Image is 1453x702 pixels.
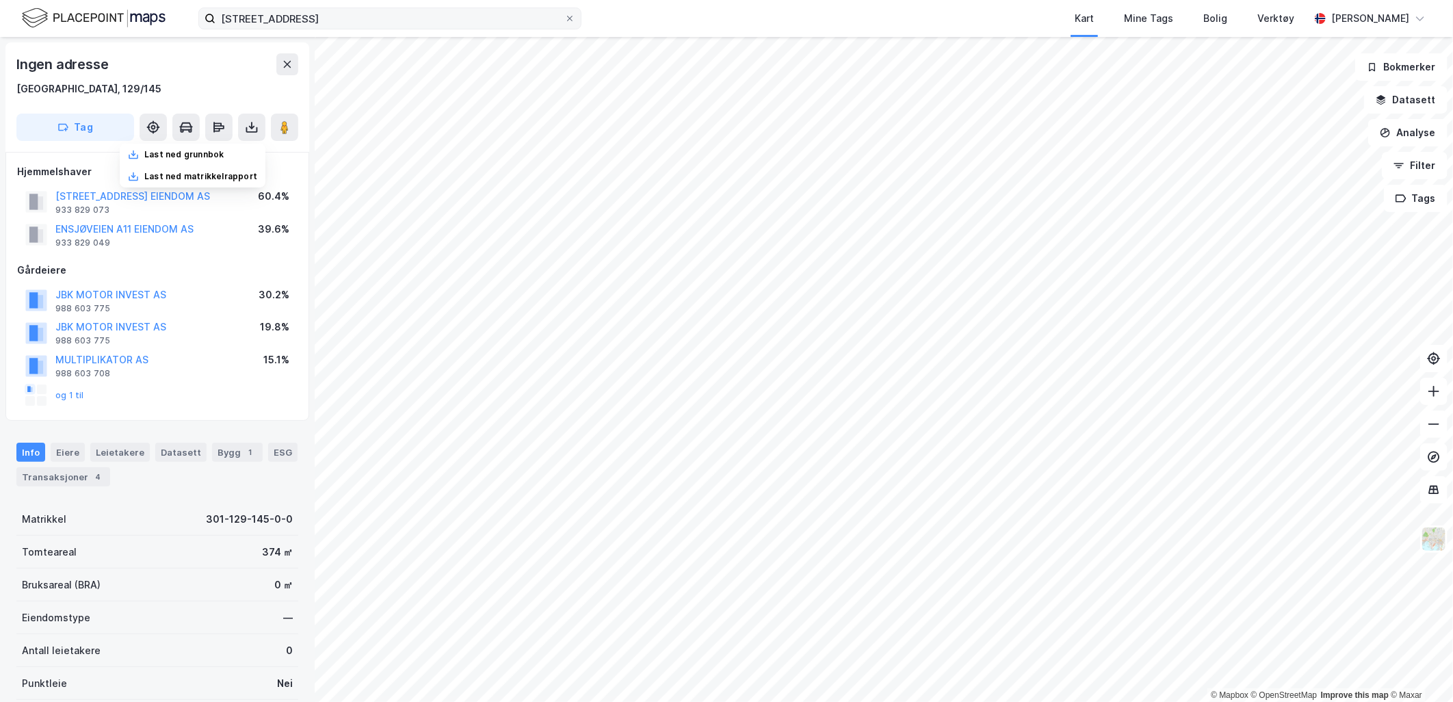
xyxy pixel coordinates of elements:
[1075,10,1094,27] div: Kart
[91,470,105,484] div: 4
[1124,10,1173,27] div: Mine Tags
[55,335,110,346] div: 988 603 775
[206,511,293,528] div: 301-129-145-0-0
[268,443,298,462] div: ESG
[258,188,289,205] div: 60.4%
[51,443,85,462] div: Eiere
[16,114,134,141] button: Tag
[286,642,293,659] div: 0
[22,577,101,593] div: Bruksareal (BRA)
[1321,690,1389,700] a: Improve this map
[258,221,289,237] div: 39.6%
[155,443,207,462] div: Datasett
[22,642,101,659] div: Antall leietakere
[16,81,161,97] div: [GEOGRAPHIC_DATA], 129/145
[16,467,110,486] div: Transaksjoner
[263,352,289,368] div: 15.1%
[17,164,298,180] div: Hjemmelshaver
[144,149,224,160] div: Last ned grunnbok
[1384,185,1448,212] button: Tags
[55,303,110,314] div: 988 603 775
[22,675,67,692] div: Punktleie
[55,368,110,379] div: 988 603 708
[244,445,257,459] div: 1
[16,443,45,462] div: Info
[90,443,150,462] div: Leietakere
[1203,10,1227,27] div: Bolig
[212,443,263,462] div: Bygg
[16,53,111,75] div: Ingen adresse
[55,237,110,248] div: 933 829 049
[277,675,293,692] div: Nei
[1421,526,1447,552] img: Z
[144,171,257,182] div: Last ned matrikkelrapport
[1331,10,1409,27] div: [PERSON_NAME]
[22,544,77,560] div: Tomteareal
[55,205,109,216] div: 933 829 073
[283,610,293,626] div: —
[1211,690,1248,700] a: Mapbox
[215,8,564,29] input: Søk på adresse, matrikkel, gårdeiere, leietakere eller personer
[259,287,289,303] div: 30.2%
[1368,119,1448,146] button: Analyse
[262,544,293,560] div: 374 ㎡
[274,577,293,593] div: 0 ㎡
[1355,53,1448,81] button: Bokmerker
[260,319,289,335] div: 19.8%
[22,6,166,30] img: logo.f888ab2527a4732fd821a326f86c7f29.svg
[22,511,66,528] div: Matrikkel
[22,610,90,626] div: Eiendomstype
[1251,690,1318,700] a: OpenStreetMap
[1364,86,1448,114] button: Datasett
[17,262,298,278] div: Gårdeiere
[1382,152,1448,179] button: Filter
[1257,10,1294,27] div: Verktøy
[1385,636,1453,702] iframe: Chat Widget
